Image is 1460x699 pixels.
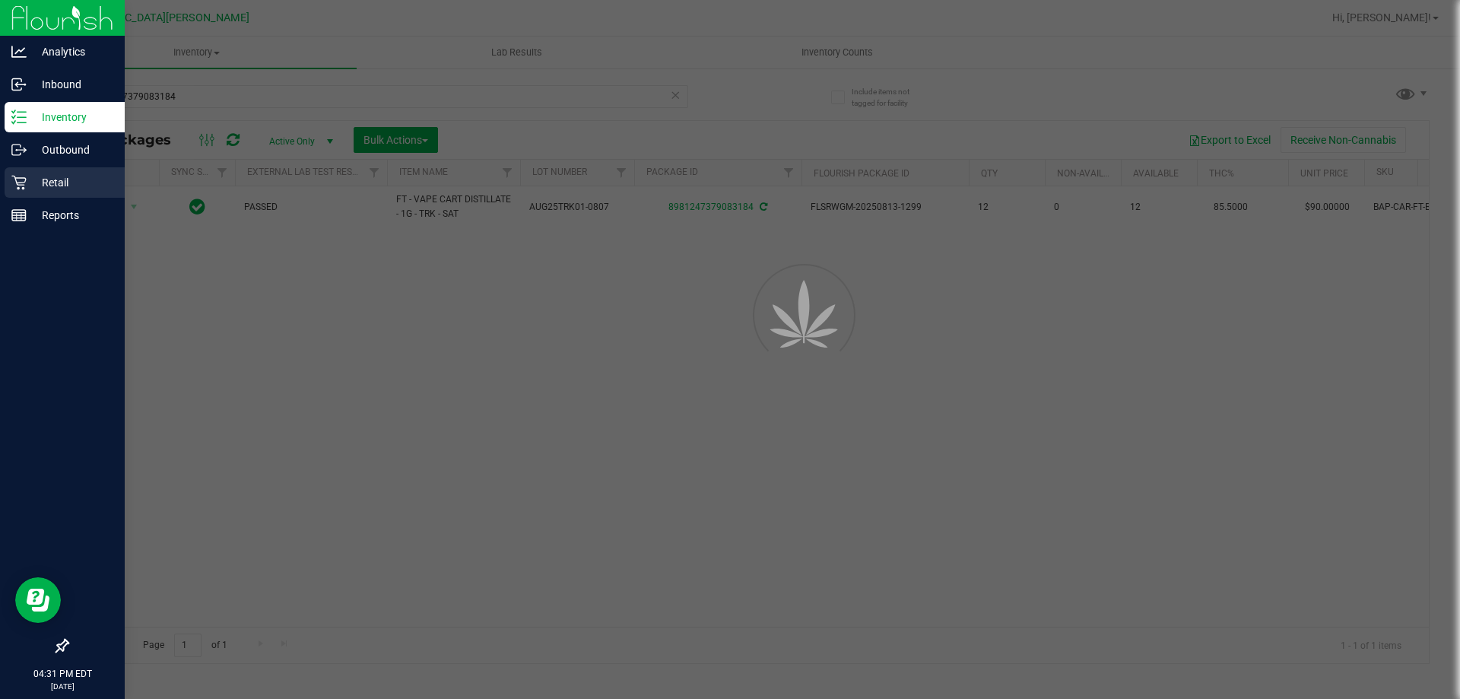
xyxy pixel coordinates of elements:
[7,681,118,692] p: [DATE]
[27,141,118,159] p: Outbound
[11,175,27,190] inline-svg: Retail
[27,206,118,224] p: Reports
[27,173,118,192] p: Retail
[15,577,61,623] iframe: Resource center
[11,208,27,223] inline-svg: Reports
[27,108,118,126] p: Inventory
[11,44,27,59] inline-svg: Analytics
[11,142,27,157] inline-svg: Outbound
[27,75,118,94] p: Inbound
[7,667,118,681] p: 04:31 PM EDT
[11,77,27,92] inline-svg: Inbound
[27,43,118,61] p: Analytics
[11,110,27,125] inline-svg: Inventory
